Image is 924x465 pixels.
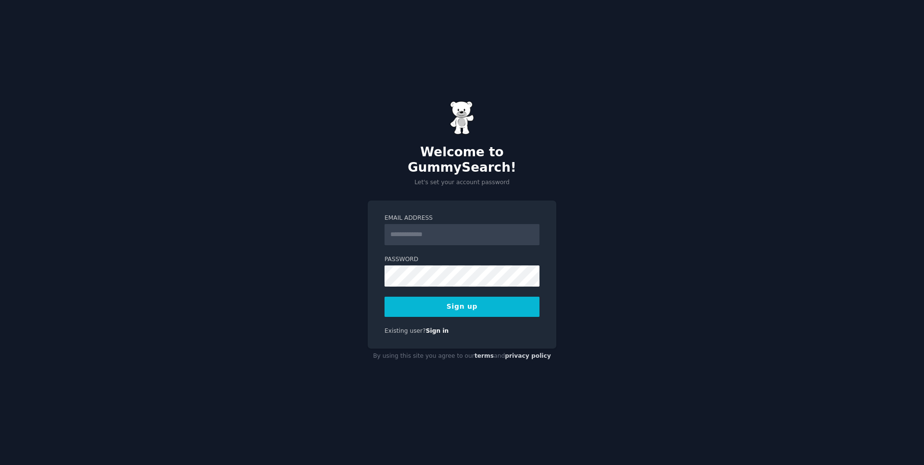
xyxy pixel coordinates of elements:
span: Existing user? [385,327,426,334]
a: terms [475,352,494,359]
img: Gummy Bear [450,101,474,135]
p: Let's set your account password [368,178,556,187]
a: privacy policy [505,352,551,359]
h2: Welcome to GummySearch! [368,145,556,175]
label: Email Address [385,214,539,223]
button: Sign up [385,297,539,317]
a: Sign in [426,327,449,334]
label: Password [385,255,539,264]
div: By using this site you agree to our and [368,349,556,364]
